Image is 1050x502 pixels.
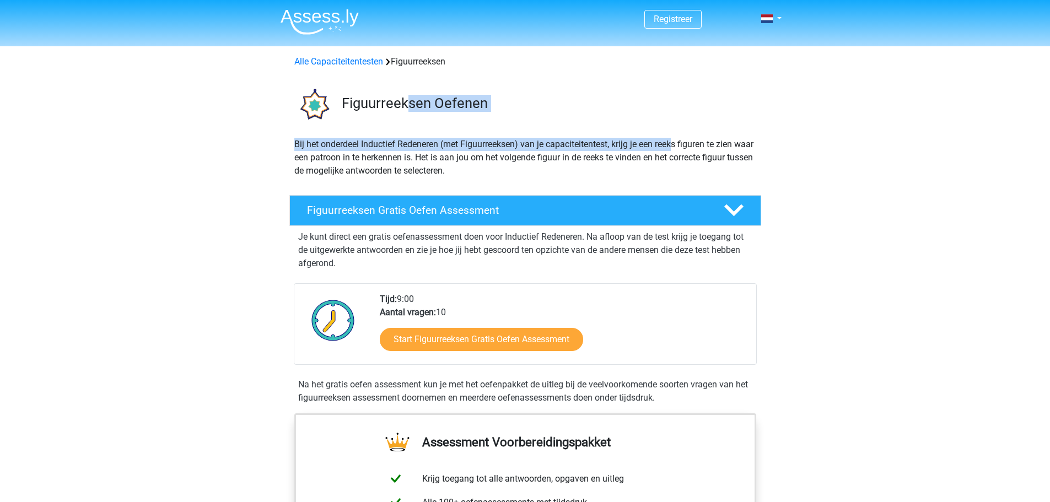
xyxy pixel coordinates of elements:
[298,230,752,270] p: Je kunt direct een gratis oefenassessment doen voor Inductief Redeneren. Na afloop van de test kr...
[281,9,359,35] img: Assessly
[305,293,361,348] img: Klok
[654,14,692,24] a: Registreer
[380,328,583,351] a: Start Figuurreeksen Gratis Oefen Assessment
[290,55,761,68] div: Figuurreeksen
[294,378,757,404] div: Na het gratis oefen assessment kun je met het oefenpakket de uitleg bij de veelvoorkomende soorte...
[371,293,756,364] div: 9:00 10
[294,138,756,177] p: Bij het onderdeel Inductief Redeneren (met Figuurreeksen) van je capaciteitentest, krijg je een r...
[294,56,383,67] a: Alle Capaciteitentesten
[342,95,752,112] h3: Figuurreeksen Oefenen
[290,82,337,128] img: figuurreeksen
[380,307,436,317] b: Aantal vragen:
[307,204,706,217] h4: Figuurreeksen Gratis Oefen Assessment
[285,195,766,226] a: Figuurreeksen Gratis Oefen Assessment
[380,294,397,304] b: Tijd:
